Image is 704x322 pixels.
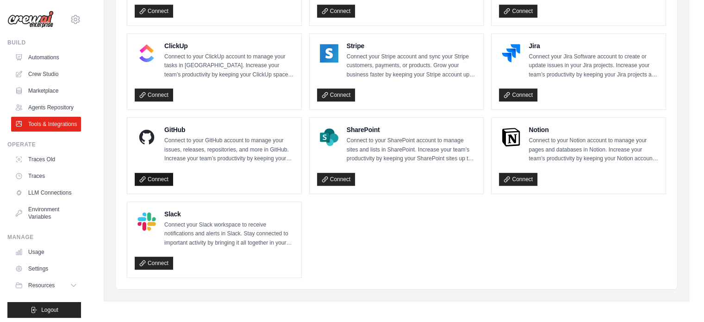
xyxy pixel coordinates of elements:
[137,212,156,231] img: Slack Logo
[7,302,81,318] button: Logout
[7,141,81,148] div: Operate
[347,41,476,51] h4: Stripe
[135,257,173,270] a: Connect
[347,52,476,80] p: Connect your Stripe account and sync your Stripe customers, payments, or products. Grow your busi...
[529,136,658,164] p: Connect to your Notion account to manage your pages and databases in Notion. Increase your team’s...
[164,221,294,248] p: Connect your Slack workspace to receive notifications and alerts in Slack. Stay connected to impo...
[11,261,81,276] a: Settings
[499,173,537,186] a: Connect
[317,5,355,18] a: Connect
[164,136,294,164] p: Connect to your GitHub account to manage your issues, releases, repositories, and more in GitHub....
[11,185,81,200] a: LLM Connections
[135,88,173,101] a: Connect
[11,67,81,82] a: Crew Studio
[11,83,81,98] a: Marketplace
[7,11,54,28] img: Logo
[502,44,520,63] img: Jira Logo
[529,41,658,51] h4: Jira
[7,39,81,46] div: Build
[135,5,173,18] a: Connect
[164,209,294,219] h4: Slack
[11,100,81,115] a: Agents Repository
[164,41,294,51] h4: ClickUp
[11,117,81,132] a: Tools & Integrations
[11,169,81,183] a: Traces
[499,5,537,18] a: Connect
[320,128,338,146] img: SharePoint Logo
[499,88,537,101] a: Connect
[7,234,81,241] div: Manage
[135,173,173,186] a: Connect
[11,202,81,224] a: Environment Variables
[347,125,476,134] h4: SharePoint
[11,152,81,167] a: Traces Old
[320,44,338,63] img: Stripe Logo
[529,125,658,134] h4: Notion
[137,128,156,146] img: GitHub Logo
[11,278,81,293] button: Resources
[41,306,58,314] span: Logout
[137,44,156,63] img: ClickUp Logo
[164,125,294,134] h4: GitHub
[317,88,355,101] a: Connect
[529,52,658,80] p: Connect your Jira Software account to create or update issues in your Jira projects. Increase you...
[164,52,294,80] p: Connect to your ClickUp account to manage your tasks in [GEOGRAPHIC_DATA]. Increase your team’s p...
[28,282,55,289] span: Resources
[502,128,520,146] img: Notion Logo
[11,245,81,259] a: Usage
[347,136,476,164] p: Connect to your SharePoint account to manage sites and lists in SharePoint. Increase your team’s ...
[317,173,355,186] a: Connect
[11,50,81,65] a: Automations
